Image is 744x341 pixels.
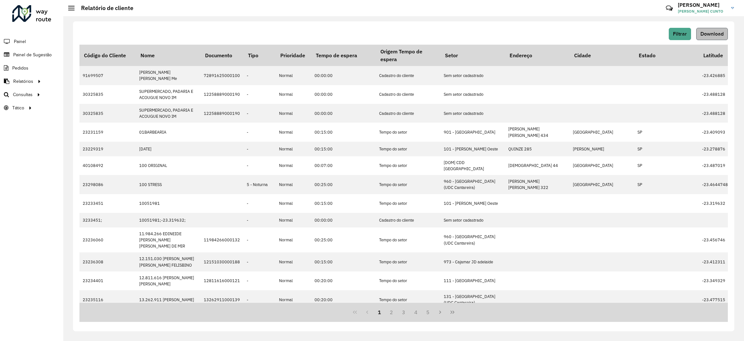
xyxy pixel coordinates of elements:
td: Tempo do setor [376,142,440,156]
th: Cidade [570,45,634,66]
td: 91699507 [79,66,136,85]
td: 101 - [PERSON_NAME] Oeste [440,194,505,213]
button: 5 [422,306,434,318]
td: Sem setor cadastrado [440,66,505,85]
td: 01BARBEARIA [136,123,201,141]
td: 23298086 [79,175,136,194]
td: 13262911000139 [201,290,243,309]
span: Consultas [13,91,33,98]
td: [PERSON_NAME] [PERSON_NAME] 322 [505,175,570,194]
td: 23229319 [79,142,136,156]
td: - [243,123,276,141]
td: 23233451 [79,194,136,213]
td: 12258889000190 [201,85,243,104]
button: 4 [410,306,422,318]
td: 00:20:00 [311,290,376,309]
button: 3 [398,306,410,318]
td: Sem setor cadastrado [440,104,505,123]
td: Normal [276,142,311,156]
td: - [243,104,276,123]
td: SP [634,175,699,194]
button: Last Page [446,306,459,318]
td: 00:15:00 [311,252,376,271]
td: 100 STRESS [136,175,201,194]
td: 40108492 [79,156,136,175]
h3: [PERSON_NAME] [678,2,726,8]
td: Normal [276,227,311,253]
td: 00:20:00 [311,271,376,290]
td: [PERSON_NAME] [570,142,634,156]
td: 973 - Cajamar JD adelaide [440,252,505,271]
td: 3233451; [79,213,136,227]
td: Tempo do setor [376,123,440,141]
td: - [243,66,276,85]
td: 960 - [GEOGRAPHIC_DATA] (UDC Cantareira) [440,227,505,253]
td: 23234401 [79,271,136,290]
td: 00:00:00 [311,85,376,104]
td: 23235116 [79,290,136,309]
td: 00:15:00 [311,123,376,141]
td: SUPERMERCADO, PADARIA E ACOUGUE NOVO IM [136,85,201,104]
td: 00:15:00 [311,194,376,213]
td: 10051981;-23.319632; [136,213,201,227]
td: 00:00:00 [311,104,376,123]
td: Normal [276,66,311,85]
a: Contato Rápido [662,1,676,15]
td: 12.151.030 [PERSON_NAME] [PERSON_NAME] FELISBINO [136,252,201,271]
td: 23236060 [79,227,136,253]
span: Painel [14,38,26,45]
td: - [243,142,276,156]
td: 13.262.911 [PERSON_NAME] [136,290,201,309]
td: 23231159 [79,123,136,141]
td: 23236308 [79,252,136,271]
th: Prioridade [276,45,311,66]
th: Tipo [243,45,276,66]
td: 100 ORIGINAL [136,156,201,175]
td: SP [634,156,699,175]
td: Sem setor cadastrado [440,85,505,104]
th: Código do Cliente [79,45,136,66]
td: - [243,252,276,271]
td: Normal [276,252,311,271]
td: [PERSON_NAME] [PERSON_NAME] 434 [505,123,570,141]
td: 12151030000188 [201,252,243,271]
button: 2 [385,306,398,318]
span: Filtrar [673,31,687,37]
span: [PERSON_NAME] CUNTO [678,8,726,14]
td: Normal [276,156,311,175]
td: 00:25:00 [311,175,376,194]
td: 00:00:00 [311,66,376,85]
td: SUPERMERCADO, PADARIA E ACOUGUE NOVO IM [136,104,201,123]
span: Download [700,31,724,37]
td: Normal [276,271,311,290]
td: [DATE] [136,142,201,156]
td: - [243,227,276,253]
td: Cadastro do cliente [376,66,440,85]
td: - [243,194,276,213]
td: 131 - [GEOGRAPHIC_DATA] (UDC Cantareira) [440,290,505,309]
td: Cadastro do cliente [376,213,440,227]
td: - [243,156,276,175]
td: Cadastro do cliente [376,104,440,123]
td: - [243,271,276,290]
th: Documento [201,45,243,66]
td: 12.811.616 [PERSON_NAME] [PERSON_NAME] [136,271,201,290]
td: Cadastro do cliente [376,85,440,104]
td: Normal [276,194,311,213]
td: [GEOGRAPHIC_DATA] [570,123,634,141]
th: Endereço [505,45,570,66]
button: 1 [373,306,386,318]
span: Relatórios [13,78,33,85]
td: Normal [276,123,311,141]
td: Tempo do setor [376,271,440,290]
td: SP [634,123,699,141]
td: 12811616000121 [201,271,243,290]
td: Tempo do setor [376,227,440,253]
td: 960 - [GEOGRAPHIC_DATA] (UDC Cantareira) [440,175,505,194]
td: 12258889000190 [201,104,243,123]
td: 30325835 [79,85,136,104]
td: - [243,85,276,104]
td: SP [634,142,699,156]
td: Normal [276,290,311,309]
td: [DOM] CDD [GEOGRAPHIC_DATA] [440,156,505,175]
